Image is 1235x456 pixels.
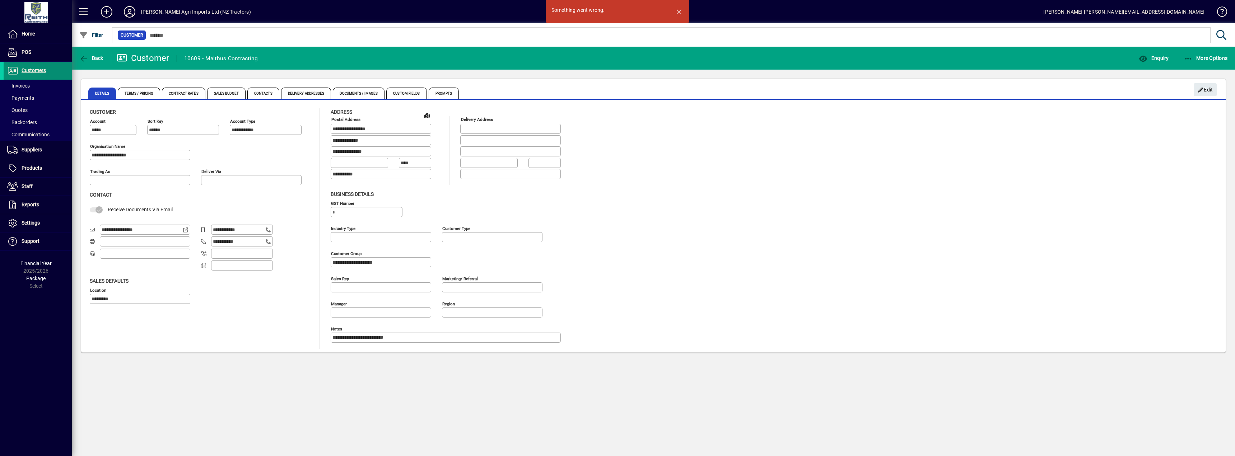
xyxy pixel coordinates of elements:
[79,32,103,38] span: Filter
[72,52,111,65] app-page-header-button: Back
[162,88,205,99] span: Contract Rates
[184,53,258,64] div: 10609 - Malthus Contracting
[331,201,354,206] mat-label: GST Number
[117,52,169,64] div: Customer
[331,276,349,281] mat-label: Sales rep
[90,287,106,292] mat-label: Location
[331,301,347,306] mat-label: Manager
[230,119,255,124] mat-label: Account Type
[207,88,246,99] span: Sales Budget
[1139,55,1169,61] span: Enquiry
[201,169,221,174] mat-label: Deliver via
[4,116,72,128] a: Backorders
[90,109,116,115] span: Customer
[4,92,72,104] a: Payments
[7,95,34,101] span: Payments
[442,276,478,281] mat-label: Marketing/ Referral
[141,6,251,18] div: [PERSON_NAME] Agri-Imports Ltd (NZ Tractors)
[95,5,118,18] button: Add
[331,226,355,231] mat-label: Industry type
[90,119,106,124] mat-label: Account
[22,147,42,152] span: Suppliers
[247,88,279,99] span: Contacts
[22,165,42,171] span: Products
[1182,52,1230,65] button: More Options
[90,278,129,284] span: Sales defaults
[281,88,331,99] span: Delivery Addresses
[331,326,342,331] mat-label: Notes
[78,29,105,42] button: Filter
[22,202,39,207] span: Reports
[88,88,116,99] span: Details
[22,183,33,189] span: Staff
[90,192,112,198] span: Contact
[4,25,72,43] a: Home
[7,132,50,137] span: Communications
[1194,83,1217,96] button: Edit
[1043,6,1204,18] div: [PERSON_NAME] [PERSON_NAME][EMAIL_ADDRESS][DOMAIN_NAME]
[22,238,39,244] span: Support
[4,43,72,61] a: POS
[331,109,352,115] span: Address
[90,169,110,174] mat-label: Trading as
[442,226,470,231] mat-label: Customer type
[90,144,125,149] mat-label: Organisation name
[4,232,72,250] a: Support
[108,207,173,212] span: Receive Documents Via Email
[4,196,72,214] a: Reports
[4,80,72,92] a: Invoices
[1137,52,1170,65] button: Enquiry
[7,83,30,89] span: Invoices
[331,251,362,256] mat-label: Customer group
[22,67,46,73] span: Customers
[4,178,72,196] a: Staff
[1198,84,1213,96] span: Edit
[7,119,37,125] span: Backorders
[78,52,105,65] button: Back
[26,276,46,281] span: Package
[4,159,72,177] a: Products
[386,88,427,99] span: Custom Fields
[4,214,72,232] a: Settings
[118,5,141,18] button: Profile
[79,55,103,61] span: Back
[331,191,374,197] span: Business details
[118,88,160,99] span: Terms / Pricing
[1212,1,1226,25] a: Knowledge Base
[4,128,72,141] a: Communications
[148,119,163,124] mat-label: Sort key
[333,88,385,99] span: Documents / Images
[7,107,28,113] span: Quotes
[429,88,459,99] span: Prompts
[4,104,72,116] a: Quotes
[4,141,72,159] a: Suppliers
[22,31,35,37] span: Home
[442,301,455,306] mat-label: Region
[20,260,52,266] span: Financial Year
[421,109,433,121] a: View on map
[121,32,143,39] span: Customer
[22,220,40,226] span: Settings
[1184,55,1228,61] span: More Options
[22,49,31,55] span: POS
